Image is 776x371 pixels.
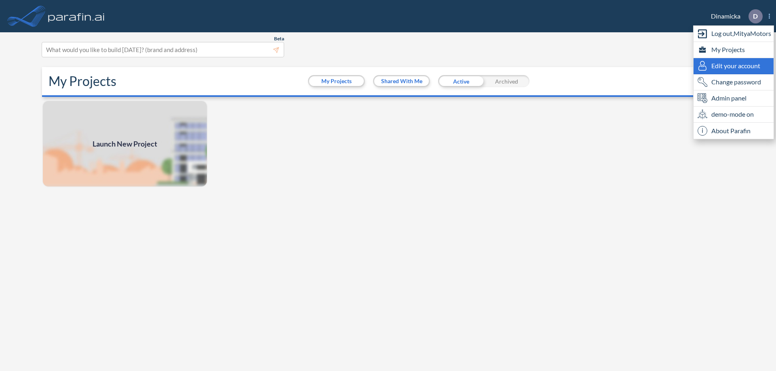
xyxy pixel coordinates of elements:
[711,29,771,38] span: Log out, MityaMotors
[694,42,774,58] div: My Projects
[694,74,774,90] div: Change password
[699,9,770,23] div: Dinamicka
[48,73,116,89] h2: My Projects
[694,90,774,107] div: Admin panel
[711,109,754,119] span: demo-mode on
[42,100,208,187] a: Launch New Project
[694,123,774,139] div: About Parafin
[374,76,429,86] button: Shared With Me
[753,13,758,20] p: D
[711,77,761,87] span: Change password
[711,126,751,136] span: About Parafin
[42,100,208,187] img: add
[484,75,529,87] div: Archived
[438,75,484,87] div: Active
[309,76,364,86] button: My Projects
[694,107,774,123] div: demo-mode on
[698,126,707,136] span: i
[46,8,106,24] img: logo
[93,138,157,149] span: Launch New Project
[711,45,745,54] span: My Projects
[694,58,774,74] div: Edit user
[711,61,760,71] span: Edit your account
[694,26,774,42] div: Log out
[711,93,746,103] span: Admin panel
[274,36,284,42] span: Beta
